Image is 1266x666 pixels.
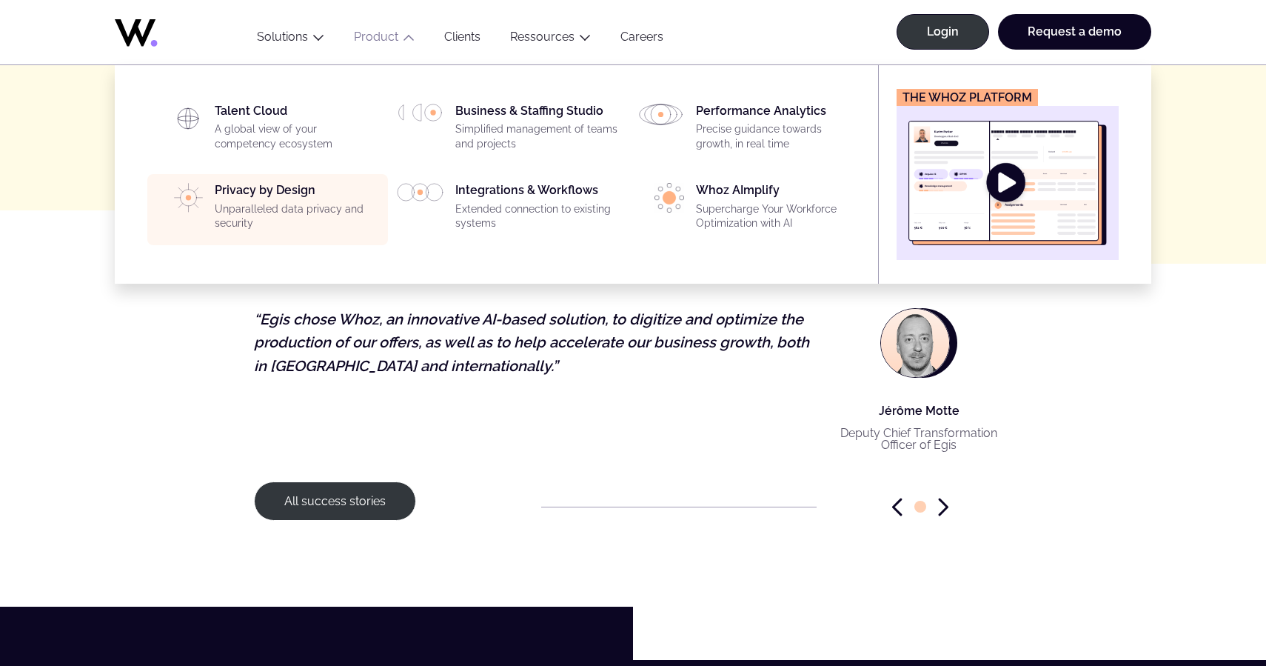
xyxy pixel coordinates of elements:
a: Clients [429,30,495,50]
img: Jerome-Motte-orange-carre.png [881,309,949,377]
p: A global view of your competency ecosystem [215,122,379,151]
p: Deputy Chief Transformation Officer of Egis [825,427,1012,451]
div: Privacy by Design [215,183,379,236]
img: HP_PICTO_ANALYSE_DE_PERFORMANCES.svg [637,104,684,125]
a: Privacy by DesignUnparalleled data privacy and security [156,183,379,236]
div: Integrations & Workflows [455,183,620,236]
button: Ressources [495,30,606,50]
button: Solutions [242,30,339,50]
img: HP_PICTO_GESTION-PORTEFEUILLE-PROJETS.svg [397,104,443,121]
a: The Whoz platform [897,89,1119,260]
p: Unparalleled data privacy and security [215,202,379,231]
p: Precise guidance towards growth, in real time [696,122,860,151]
span: Next slide [938,498,948,516]
div: Performance Analytics [696,104,860,157]
span: Previous slide [892,498,902,516]
p: “Egis chose Whoz, an innovative AI-based solution, to digitize and optimize the production of our... [254,308,814,379]
a: Integrations & WorkflowsExtended connection to existing systems [397,183,620,236]
a: Performance AnalyticsPrecise guidance towards growth, in real time [637,104,860,157]
p: Supercharge Your Workforce Optimization with AI [696,202,860,231]
img: HP_PICTO_CARTOGRAPHIE-1.svg [173,104,203,133]
div: Talent Cloud [215,104,379,157]
a: Talent CloudA global view of your competency ecosystem [156,104,379,157]
a: All success stories [254,482,416,521]
div: Business & Staffing Studio [455,104,620,157]
figure: 1 / 1 [254,284,1012,482]
a: Whoz AImplifySupercharge Your Workforce Optimization with AI [637,183,860,236]
button: Product [339,30,429,50]
p: Extended connection to existing systems [455,202,620,231]
span: Go to slide 1 [914,501,926,513]
img: PICTO_CONFIANCE_NUMERIQUE.svg [174,183,203,213]
a: Careers [606,30,678,50]
img: PICTO_ECLAIRER-1-e1756198033837.png [654,183,684,213]
a: Login [897,14,989,50]
p: Simplified management of teams and projects [455,122,620,151]
img: PICTO_INTEGRATION.svg [397,183,443,202]
div: Whoz AImplify [696,183,860,236]
iframe: Chatbot [1168,568,1245,645]
figcaption: The Whoz platform [897,89,1038,106]
a: Product [354,30,398,44]
p: Jérôme Motte [825,402,1012,420]
a: Ressources [510,30,575,44]
a: Business & Staffing StudioSimplified management of teams and projects [397,104,620,157]
a: Request a demo [998,14,1151,50]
